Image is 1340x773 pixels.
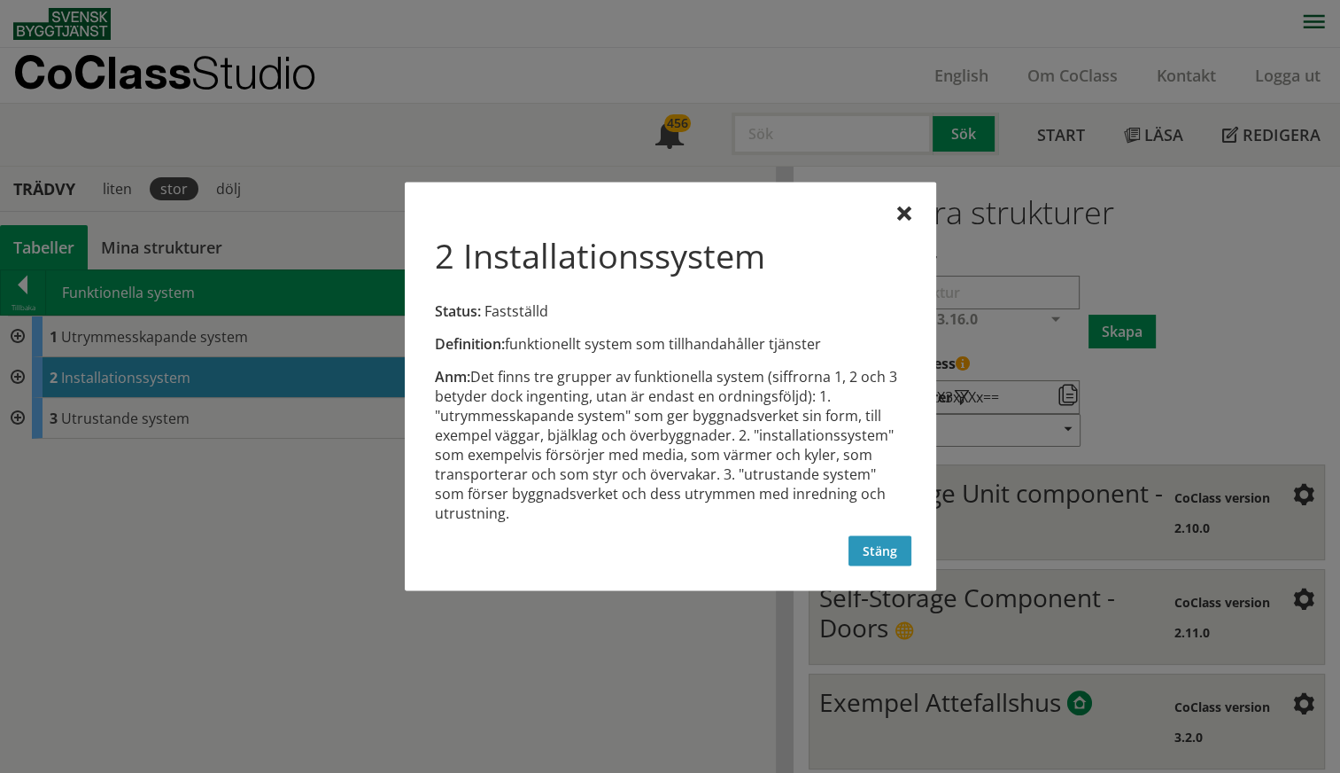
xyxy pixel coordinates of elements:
span: Anm: [435,367,470,386]
div: funktionellt system som tillhandahåller tjänster [435,334,905,354]
div: Det finns tre grupper av funktionella system (siffrorna 1, 2 och 3 betyder dock ingenting, utan ä... [435,367,905,523]
span: Fastställd [484,301,548,321]
span: Definition: [435,334,505,354]
h1: 2 Installationssystem [435,236,765,275]
button: Stäng [848,536,911,566]
span: Status: [435,301,481,321]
